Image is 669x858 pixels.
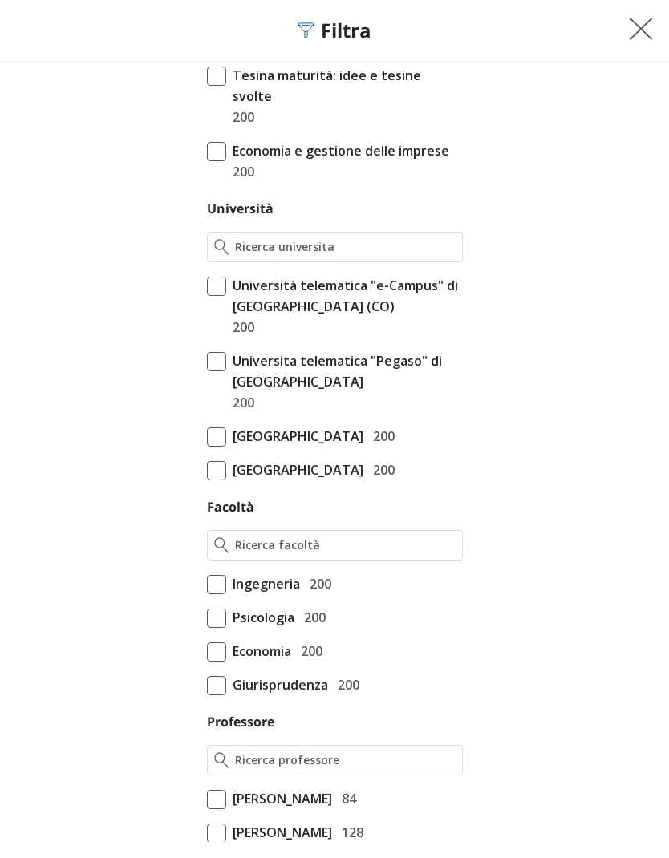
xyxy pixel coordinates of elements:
span: 128 [335,822,363,843]
span: 200 [367,459,395,480]
span: Psicologia [226,607,294,628]
input: Ricerca professore [235,752,455,768]
span: Giurisprudenza [226,674,328,695]
label: Facoltà [207,498,254,516]
span: Universita telematica "Pegaso" di [GEOGRAPHIC_DATA] [226,350,463,392]
span: [GEOGRAPHIC_DATA] [226,426,363,447]
img: Chiudi filtri mobile [629,17,653,41]
span: Università telematica "e-Campus" di [GEOGRAPHIC_DATA] (CO) [226,275,463,317]
span: Economia e gestione delle imprese [226,140,449,161]
div: Filtra [298,19,371,42]
span: 200 [298,607,326,628]
label: Università [207,200,274,217]
span: 200 [226,317,254,338]
img: Ricerca professore [214,752,229,768]
span: [PERSON_NAME] [226,788,332,809]
span: [PERSON_NAME] [226,822,332,843]
span: 200 [294,641,322,662]
span: Economia [226,641,291,662]
span: 84 [335,788,356,809]
img: Filtra filtri mobile [298,22,314,38]
input: Ricerca universita [235,239,455,255]
input: Ricerca facoltà [235,537,455,553]
span: 200 [367,426,395,447]
span: 200 [226,392,254,413]
img: Ricerca universita [214,239,229,255]
span: 200 [226,107,254,127]
label: Professore [207,713,274,731]
img: Ricerca facoltà [214,537,229,553]
span: 200 [331,674,359,695]
span: Tesina maturità: idee e tesine svolte [226,65,463,107]
span: 200 [303,573,331,594]
span: Ingegneria [226,573,300,594]
span: 200 [226,161,254,182]
span: [GEOGRAPHIC_DATA] [226,459,363,480]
